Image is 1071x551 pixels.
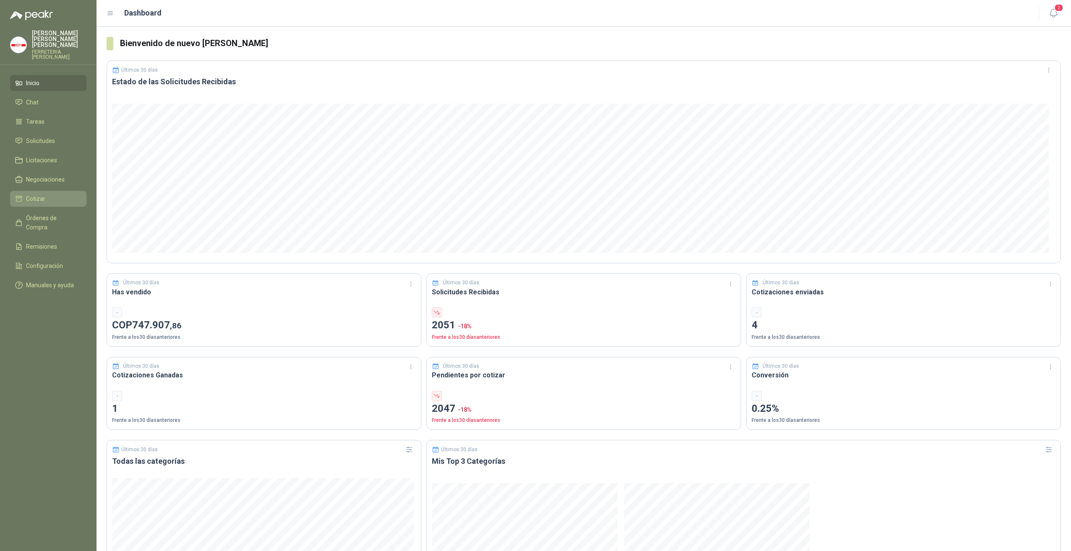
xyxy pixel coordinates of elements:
[752,370,1055,380] h3: Conversión
[170,321,181,330] span: ,86
[112,333,416,341] p: Frente a los 30 días anteriores
[112,401,416,417] p: 1
[10,210,86,235] a: Órdenes de Compra
[121,67,158,73] p: Últimos 30 días
[112,287,416,297] h3: Has vendido
[123,362,159,370] p: Últimos 30 días
[10,277,86,293] a: Manuales y ayuda
[1046,6,1061,21] button: 2
[752,317,1055,333] p: 4
[32,49,86,60] p: FERRETERIA [PERSON_NAME]
[10,37,26,53] img: Company Logo
[432,333,736,341] p: Frente a los 30 días anteriores
[441,447,478,452] p: Últimos 30 días
[26,98,39,107] span: Chat
[752,416,1055,424] p: Frente a los 30 días anteriores
[112,317,416,333] p: COP
[26,213,78,232] span: Órdenes de Compra
[26,136,55,146] span: Solicitudes
[752,333,1055,341] p: Frente a los 30 días anteriores
[26,156,57,165] span: Licitaciones
[432,317,736,333] p: 2051
[112,391,122,401] div: -
[10,114,86,130] a: Tareas
[26,175,65,184] span: Negociaciones
[443,362,479,370] p: Últimos 30 días
[26,281,74,290] span: Manuales y ayuda
[120,37,1061,50] h3: Bienvenido de nuevo [PERSON_NAME]
[432,416,736,424] p: Frente a los 30 días anteriores
[112,307,122,317] div: -
[10,152,86,168] a: Licitaciones
[10,258,86,274] a: Configuración
[112,456,416,466] h3: Todas las categorías
[752,401,1055,417] p: 0.25%
[458,406,472,413] span: -18 %
[26,78,39,88] span: Inicio
[763,362,799,370] p: Últimos 30 días
[112,416,416,424] p: Frente a los 30 días anteriores
[112,370,416,380] h3: Cotizaciones Ganadas
[10,239,86,255] a: Remisiones
[26,194,45,203] span: Cotizar
[432,456,1055,466] h3: Mis Top 3 Categorías
[752,287,1055,297] h3: Cotizaciones enviadas
[458,323,472,330] span: -18 %
[752,391,762,401] div: -
[121,447,158,452] p: Últimos 30 días
[443,279,479,287] p: Últimos 30 días
[26,261,63,270] span: Configuración
[32,30,86,48] p: [PERSON_NAME] [PERSON_NAME] [PERSON_NAME]
[26,117,44,126] span: Tareas
[763,279,799,287] p: Últimos 30 días
[10,10,53,20] img: Logo peakr
[123,279,159,287] p: Últimos 30 días
[10,191,86,207] a: Cotizar
[10,75,86,91] a: Inicio
[10,133,86,149] a: Solicitudes
[112,77,1055,87] h3: Estado de las Solicitudes Recibidas
[432,370,736,380] h3: Pendientes por cotizar
[752,307,762,317] div: -
[132,319,181,331] span: 747.907
[10,94,86,110] a: Chat
[1054,4,1063,12] span: 2
[432,401,736,417] p: 2047
[10,172,86,187] a: Negociaciones
[124,7,162,19] h1: Dashboard
[26,242,57,251] span: Remisiones
[432,287,736,297] h3: Solicitudes Recibidas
